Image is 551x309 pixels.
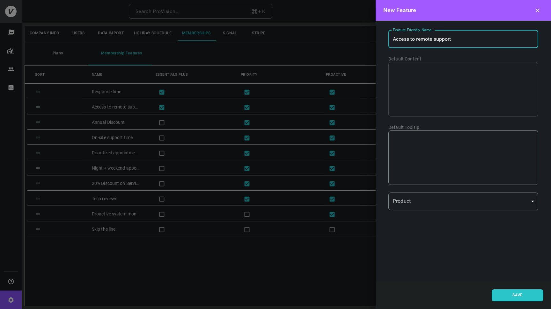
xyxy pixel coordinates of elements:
button: Save [492,289,543,301]
label: Feature Friendly Name [393,27,432,33]
div: New Feature [383,4,543,16]
label: Default Tooltip [388,124,538,130]
input: name [388,30,538,48]
label: Default Content [388,56,538,62]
